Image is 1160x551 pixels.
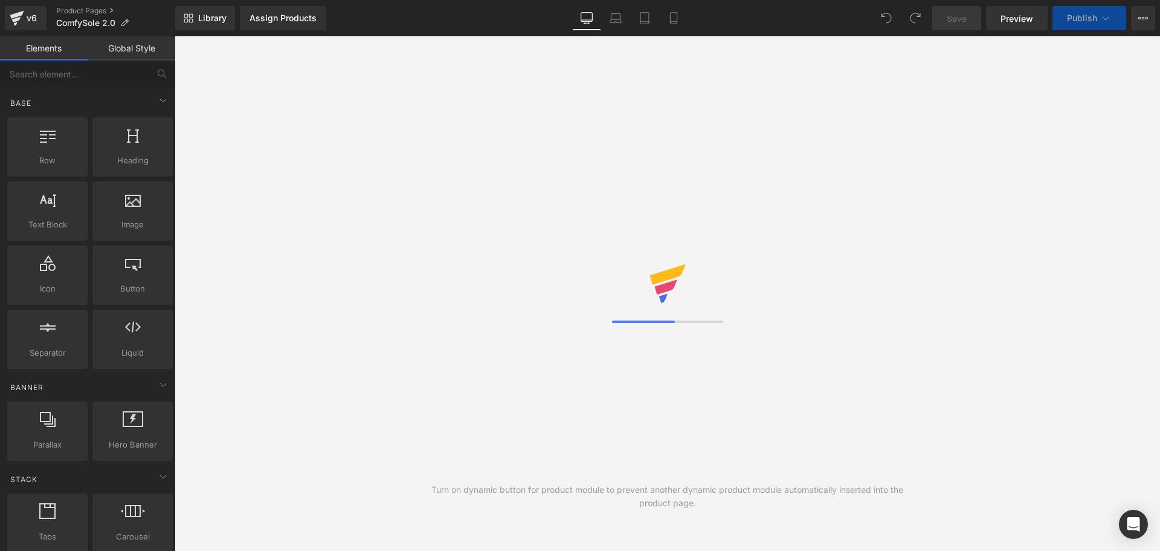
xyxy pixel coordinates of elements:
div: v6 [24,10,39,26]
span: Library [198,13,227,24]
span: Parallax [11,439,84,451]
span: Hero Banner [96,439,169,451]
span: Banner [9,382,45,393]
span: Tabs [11,530,84,543]
a: Tablet [630,6,659,30]
span: ComfySole 2.0 [56,18,115,28]
span: Heading [96,154,169,167]
div: Open Intercom Messenger [1119,510,1148,539]
a: Laptop [601,6,630,30]
span: Text Block [11,218,84,231]
div: Assign Products [250,13,317,23]
button: Undo [874,6,898,30]
span: Image [96,218,169,231]
a: Product Pages [56,6,175,16]
a: Preview [986,6,1048,30]
span: Save [947,12,967,25]
a: Global Style [88,36,175,60]
button: More [1131,6,1155,30]
button: Redo [903,6,927,30]
a: Mobile [659,6,688,30]
span: Button [96,282,169,295]
div: Turn on dynamic button for product module to prevent another dynamic product module automatically... [421,483,914,510]
span: Separator [11,347,84,359]
a: Desktop [572,6,601,30]
span: Icon [11,282,84,295]
a: New Library [175,6,235,30]
span: Base [9,97,33,109]
button: Publish [1052,6,1126,30]
a: v6 [5,6,47,30]
span: Preview [1000,12,1033,25]
span: Row [11,154,84,167]
span: Liquid [96,347,169,359]
span: Publish [1067,13,1097,23]
span: Stack [9,474,39,485]
span: Carousel [96,530,169,543]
